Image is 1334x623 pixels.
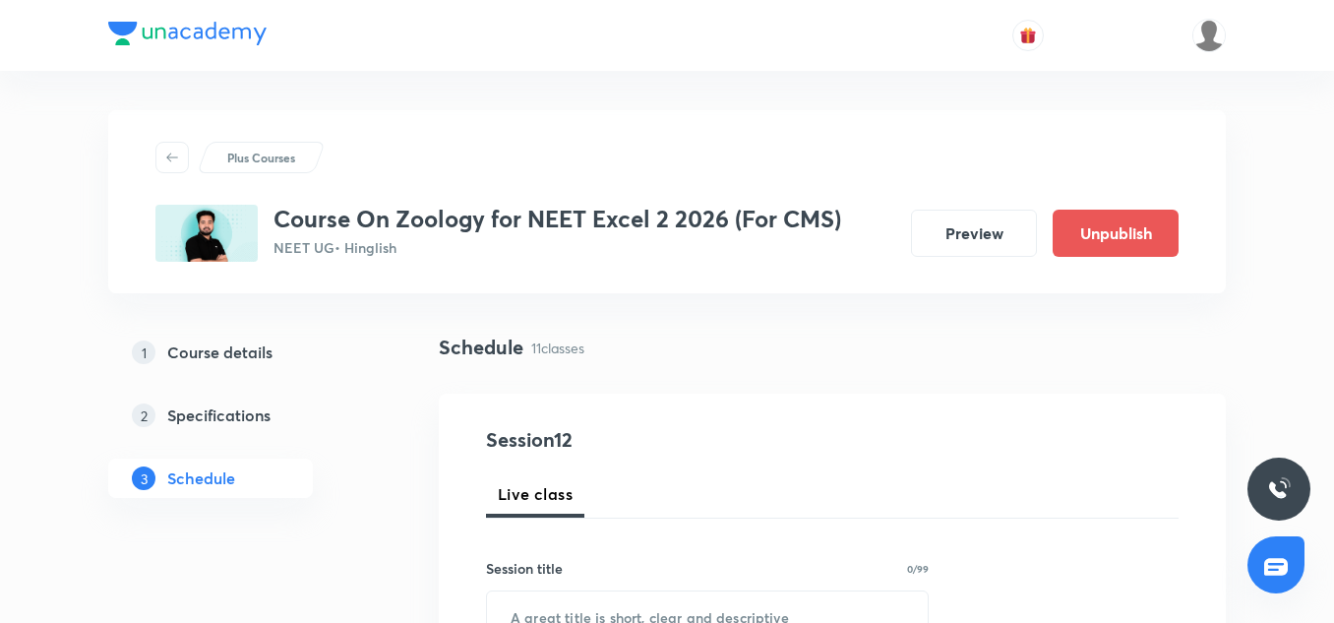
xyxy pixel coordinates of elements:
[907,564,929,574] p: 0/99
[486,425,845,455] h4: Session 12
[108,396,376,435] a: 2Specifications
[1053,210,1179,257] button: Unpublish
[1012,20,1044,51] button: avatar
[108,22,267,50] a: Company Logo
[167,404,271,427] h5: Specifications
[1019,27,1037,44] img: avatar
[498,482,573,506] span: Live class
[227,149,295,166] p: Plus Courses
[439,333,523,362] h4: Schedule
[132,404,155,427] p: 2
[486,558,563,579] h6: Session title
[1267,477,1291,501] img: ttu
[108,333,376,372] a: 1Course details
[273,237,841,258] p: NEET UG • Hinglish
[531,338,584,358] p: 11 classes
[167,341,273,364] h5: Course details
[132,467,155,490] p: 3
[273,205,841,233] h3: Course On Zoology for NEET Excel 2 2026 (For CMS)
[132,341,155,364] p: 1
[155,205,258,262] img: AE37CC23-D6FA-4E7F-9BA1-7688285FE794_plus.png
[108,22,267,45] img: Company Logo
[167,467,235,490] h5: Schedule
[1192,19,1226,52] img: Arpit Srivastava
[911,210,1037,257] button: Preview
